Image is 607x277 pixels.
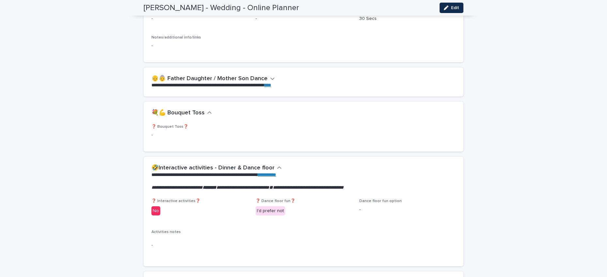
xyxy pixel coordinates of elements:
[151,15,248,22] p: -
[359,15,456,22] p: 30 Secs
[151,230,181,234] span: Activities notes
[359,206,456,213] p: -
[151,206,160,216] div: No
[256,15,352,22] p: -
[151,109,212,117] button: 💐💪 Bouquet Toss
[151,199,200,203] span: ❓ Interactive activities❓
[151,165,282,172] button: 🤣Interactive activities - Dinner & Dance floor
[144,3,299,13] h2: [PERSON_NAME] - Wedding - Online Planner
[440,3,463,13] button: Edit
[359,199,402,203] span: Dance floor fun option
[151,42,456,49] p: -
[151,75,268,82] h2: 👴👵 Father Daughter / Mother Son Dance
[151,242,456,249] p: -
[151,36,201,39] span: Notes/additional info/links
[451,6,459,10] span: Edit
[256,206,285,216] div: I'd prefer not
[151,165,274,172] h2: 🤣Interactive activities - Dinner & Dance floor
[151,132,248,138] p: -
[256,199,295,203] span: ❓ Dance floor fun❓
[151,75,275,82] button: 👴👵 Father Daughter / Mother Son Dance
[151,109,205,117] h2: 💐💪 Bouquet Toss
[151,125,188,129] span: ❓ Bouquet Toss❓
